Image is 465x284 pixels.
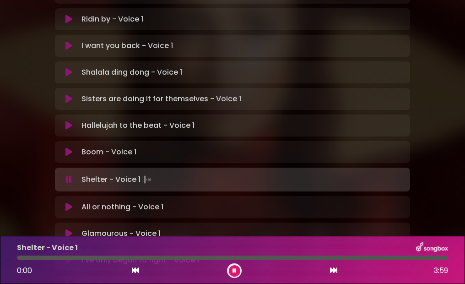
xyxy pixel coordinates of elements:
[434,265,448,276] span: 3:59
[81,173,153,186] p: Shelter - Voice 1
[81,14,143,25] p: Ridin by - Voice 1
[81,120,195,131] p: Hallelujah to the beat - Voice 1
[17,242,78,253] p: Shelter - Voice 1
[81,202,163,213] p: All or nothing - Voice 1
[81,93,241,104] p: Sisters are doing it for themselves - Voice 1
[17,265,32,276] span: 0:00
[81,228,161,239] p: Glamourous - Voice 1
[416,242,448,254] img: songbox-logo-white.png
[81,67,182,78] p: Shalala ding dong - Voice 1
[141,173,153,186] img: waveform4.gif
[81,147,136,158] p: Boom - Voice 1
[81,40,173,51] p: I want you back - Voice 1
